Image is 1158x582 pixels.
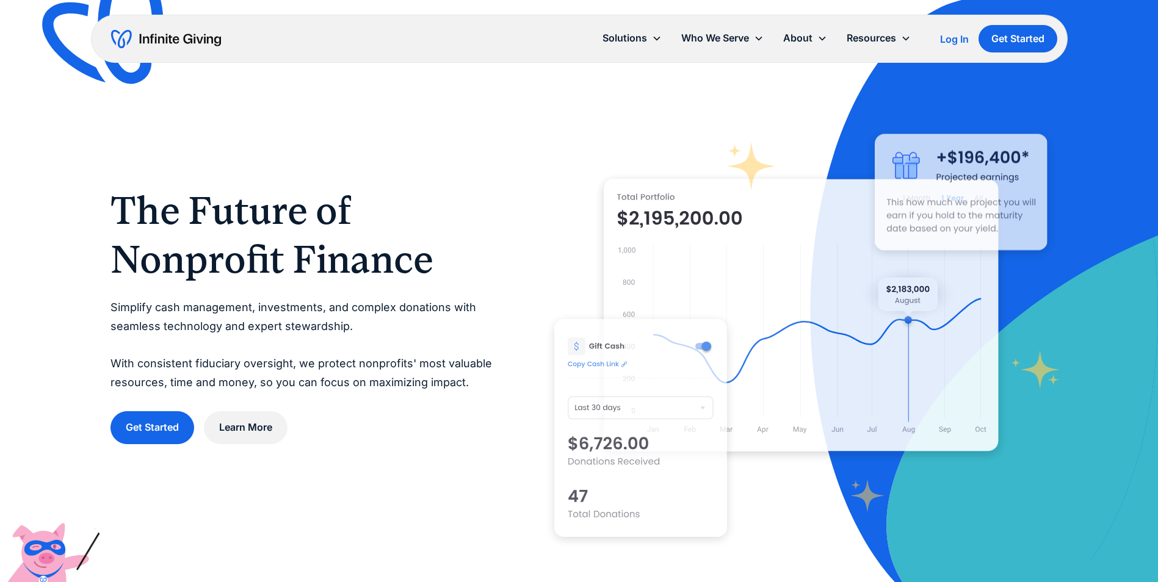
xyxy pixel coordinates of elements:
div: Solutions [603,30,647,46]
div: Log In [940,34,969,44]
h1: The Future of Nonprofit Finance [110,186,505,284]
div: Who We Serve [681,30,749,46]
div: Resources [837,25,921,51]
img: donation software for nonprofits [554,319,727,537]
a: home [111,29,221,49]
a: Get Started [110,411,194,444]
img: nonprofit donation platform [604,179,999,451]
p: Simplify cash management, investments, and complex donations with seamless technology and expert ... [110,298,505,392]
a: Learn More [204,411,288,444]
div: Who We Serve [671,25,773,51]
div: Resources [847,30,896,46]
a: Log In [940,32,969,46]
div: About [783,30,812,46]
a: Get Started [979,25,1057,52]
div: About [773,25,837,51]
div: Solutions [593,25,671,51]
img: fundraising star [1011,350,1060,389]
